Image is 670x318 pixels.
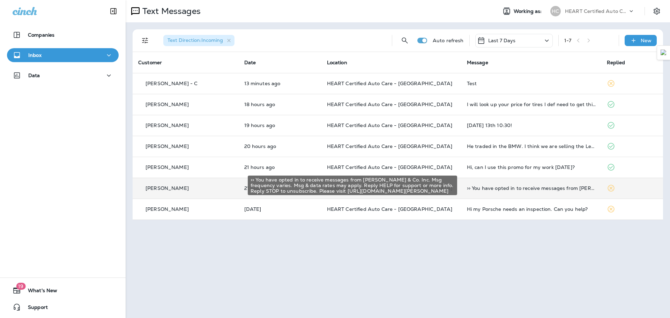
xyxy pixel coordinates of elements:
span: HEART Certified Auto Care - [GEOGRAPHIC_DATA] [327,101,452,108]
div: >> You have opted in to receive messages from Oppenheimer & Co. Inc. Msg frequency varies. Msg & ... [467,185,596,191]
span: Text Direction : Incoming [167,37,223,43]
p: Oct 7, 2025 12:08 PM [244,143,316,149]
span: HEART Certified Auto Care - [GEOGRAPHIC_DATA] [327,143,452,149]
p: Inbox [28,52,42,58]
p: [PERSON_NAME] [146,185,189,191]
p: [PERSON_NAME] [146,164,189,170]
span: Support [21,304,48,313]
p: Companies [28,32,54,38]
span: Location [327,59,347,66]
p: Oct 4, 2025 01:46 PM [244,206,316,212]
p: HEART Certified Auto Care [565,8,628,14]
p: Oct 7, 2025 01:07 PM [244,123,316,128]
p: [PERSON_NAME] [146,102,189,107]
div: Text Direction:Incoming [163,35,234,46]
p: [PERSON_NAME] - C [146,81,198,86]
p: Oct 7, 2025 11:12 AM [244,185,316,191]
span: What's New [21,288,57,296]
p: Auto refresh [433,38,464,43]
button: Companies [7,28,119,42]
span: Message [467,59,488,66]
span: HEART Certified Auto Care - [GEOGRAPHIC_DATA] [327,80,452,87]
button: Support [7,300,119,314]
span: HEART Certified Auto Care - [GEOGRAPHIC_DATA] [327,122,452,128]
button: Collapse Sidebar [104,4,123,18]
div: Hi, can I use this promo for my work today? [467,164,596,170]
p: New [641,38,652,43]
p: Data [28,73,40,78]
p: Oct 7, 2025 11:24 AM [244,164,316,170]
div: 1 - 7 [564,38,571,43]
p: Oct 8, 2025 08:16 AM [244,81,316,86]
div: >> You have opted in to receive messages from [PERSON_NAME] & Co. Inc. Msg frequency varies. Msg ... [248,176,457,195]
p: [PERSON_NAME] [146,206,189,212]
div: HC [550,6,561,16]
button: Filters [138,34,152,47]
p: Text Messages [140,6,201,16]
span: HEART Certified Auto Care - [GEOGRAPHIC_DATA] [327,206,452,212]
div: I will look up your price for tires I def need to get this done [467,102,596,107]
p: Oct 7, 2025 01:44 PM [244,102,316,107]
button: 19What's New [7,283,119,297]
span: Customer [138,59,162,66]
button: Settings [650,5,663,17]
p: [PERSON_NAME] [146,143,189,149]
button: Inbox [7,48,119,62]
span: Date [244,59,256,66]
button: Data [7,68,119,82]
span: HEART Certified Auto Care - [GEOGRAPHIC_DATA] [327,164,452,170]
div: Hi my Porsche needs an inspection. Can you help? [467,206,596,212]
div: He traded in the BMW. I think we are selling the Lexus. [467,143,596,149]
span: 19 [16,283,25,290]
span: Working as: [514,8,543,14]
p: Last 7 Days [488,38,516,43]
div: Monday 13th 10:30! [467,123,596,128]
img: Detect Auto [661,50,667,56]
span: Replied [607,59,625,66]
div: Test [467,81,596,86]
p: [PERSON_NAME] [146,123,189,128]
button: Search Messages [398,34,412,47]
